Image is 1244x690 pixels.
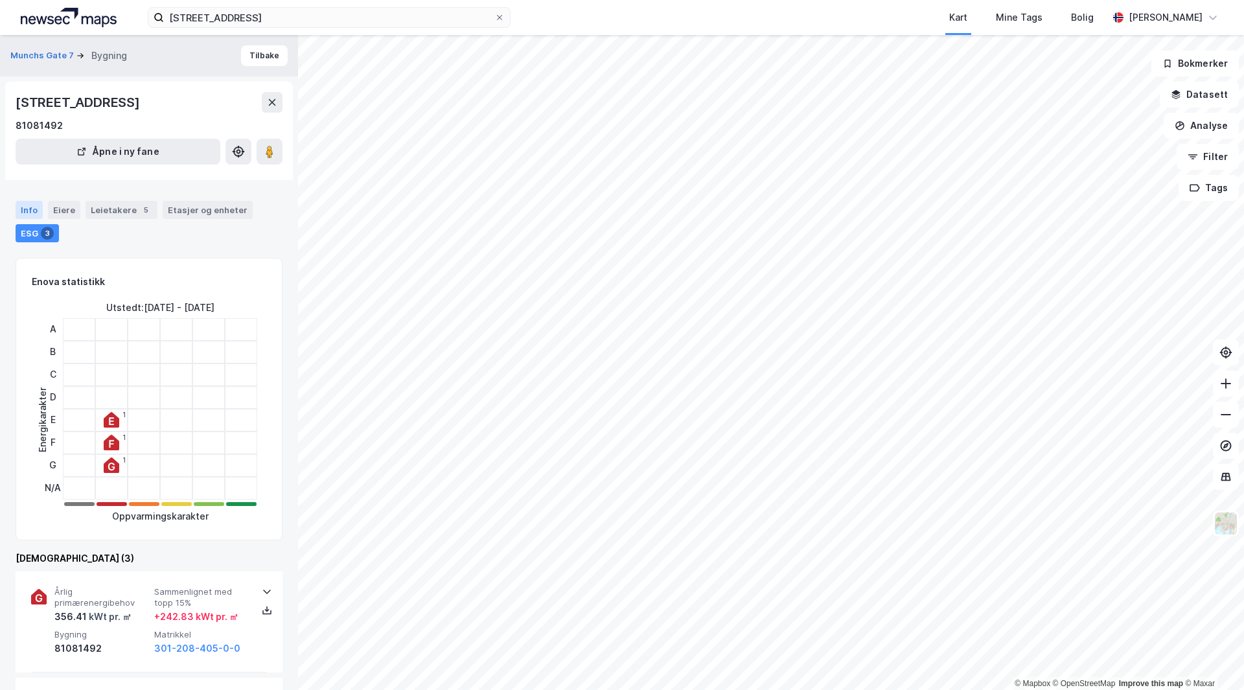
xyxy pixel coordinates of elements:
button: Åpne i ny fane [16,139,220,165]
a: Improve this map [1119,679,1183,688]
iframe: Chat Widget [1179,628,1244,690]
div: G [45,454,61,477]
div: Enova statistikk [32,274,105,290]
button: Filter [1177,144,1239,170]
div: F [45,431,61,454]
div: ESG [16,224,59,242]
div: + 242.83 kWt pr. ㎡ [154,609,238,625]
div: kWt pr. ㎡ [87,609,132,625]
div: 1 [122,456,126,464]
div: Kontrollprogram for chat [1179,628,1244,690]
div: Kart [949,10,967,25]
div: 1 [122,411,126,419]
button: Datasett [1160,82,1239,108]
div: Bygning [91,48,127,63]
a: OpenStreetMap [1053,679,1116,688]
div: N/A [45,477,61,500]
button: Tilbake [241,45,288,66]
div: 3 [41,227,54,240]
div: 356.41 [54,609,132,625]
div: Oppvarmingskarakter [112,509,209,524]
button: Tags [1179,175,1239,201]
div: 81081492 [54,641,149,656]
button: 301-208-405-0-0 [154,641,240,656]
div: D [45,386,61,409]
img: logo.a4113a55bc3d86da70a041830d287a7e.svg [21,8,117,27]
div: Etasjer og enheter [168,204,248,216]
span: Sammenlignet med topp 15% [154,586,249,609]
div: C [45,363,61,386]
div: E [45,409,61,431]
img: Z [1214,511,1238,536]
button: Munchs Gate 7 [10,49,76,62]
div: Info [16,201,43,219]
div: Energikarakter [35,387,51,452]
div: Utstedt : [DATE] - [DATE] [106,300,214,316]
div: Bolig [1071,10,1094,25]
div: Leietakere [86,201,157,219]
div: 81081492 [16,118,63,133]
div: B [45,341,61,363]
span: Bygning [54,629,149,640]
div: 1 [122,433,126,441]
a: Mapbox [1015,679,1050,688]
div: [PERSON_NAME] [1129,10,1203,25]
div: Mine Tags [996,10,1042,25]
input: Søk på adresse, matrikkel, gårdeiere, leietakere eller personer [164,8,494,27]
div: [DEMOGRAPHIC_DATA] (3) [16,551,282,566]
div: 5 [139,203,152,216]
div: [STREET_ADDRESS] [16,92,143,113]
div: A [45,318,61,341]
span: Matrikkel [154,629,249,640]
button: Analyse [1164,113,1239,139]
button: Bokmerker [1151,51,1239,76]
div: Eiere [48,201,80,219]
span: Årlig primærenergibehov [54,586,149,609]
